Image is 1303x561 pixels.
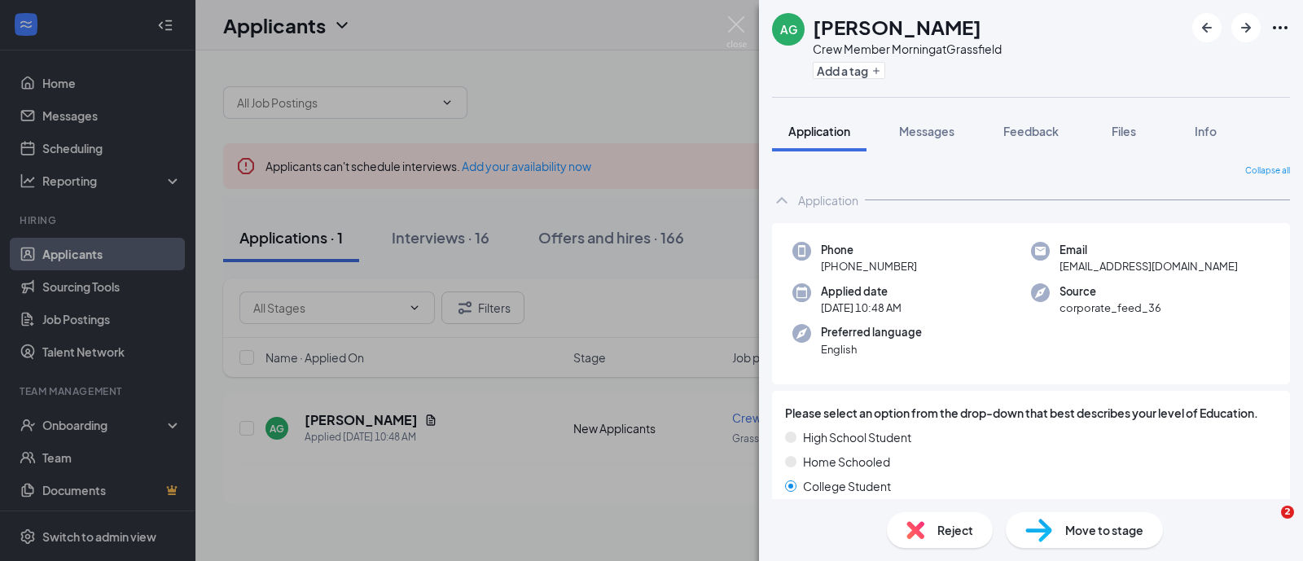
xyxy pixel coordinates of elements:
[772,191,792,210] svg: ChevronUp
[871,66,881,76] svg: Plus
[1192,13,1222,42] button: ArrowLeftNew
[1245,164,1290,178] span: Collapse all
[1060,283,1161,300] span: Source
[937,521,973,539] span: Reject
[1112,124,1136,138] span: Files
[1060,258,1238,274] span: [EMAIL_ADDRESS][DOMAIN_NAME]
[813,62,885,79] button: PlusAdd a tag
[803,453,890,471] span: Home Schooled
[813,13,981,41] h1: [PERSON_NAME]
[1060,300,1161,316] span: corporate_feed_36
[1065,521,1143,539] span: Move to stage
[1003,124,1059,138] span: Feedback
[1248,506,1287,545] iframe: Intercom live chat
[821,242,917,258] span: Phone
[1281,506,1294,519] span: 2
[1197,18,1217,37] svg: ArrowLeftNew
[821,341,922,357] span: English
[1195,124,1217,138] span: Info
[821,324,922,340] span: Preferred language
[1060,242,1238,258] span: Email
[1270,18,1290,37] svg: Ellipses
[785,404,1258,422] span: Please select an option from the drop-down that best describes your level of Education.
[821,258,917,274] span: [PHONE_NUMBER]
[788,124,850,138] span: Application
[780,21,797,37] div: AG
[803,428,911,446] span: High School Student
[899,124,954,138] span: Messages
[821,300,902,316] span: [DATE] 10:48 AM
[813,41,1002,57] div: Crew Member Morning at Grassfield
[803,477,891,495] span: College Student
[798,192,858,208] div: Application
[821,283,902,300] span: Applied date
[1236,18,1256,37] svg: ArrowRight
[1231,13,1261,42] button: ArrowRight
